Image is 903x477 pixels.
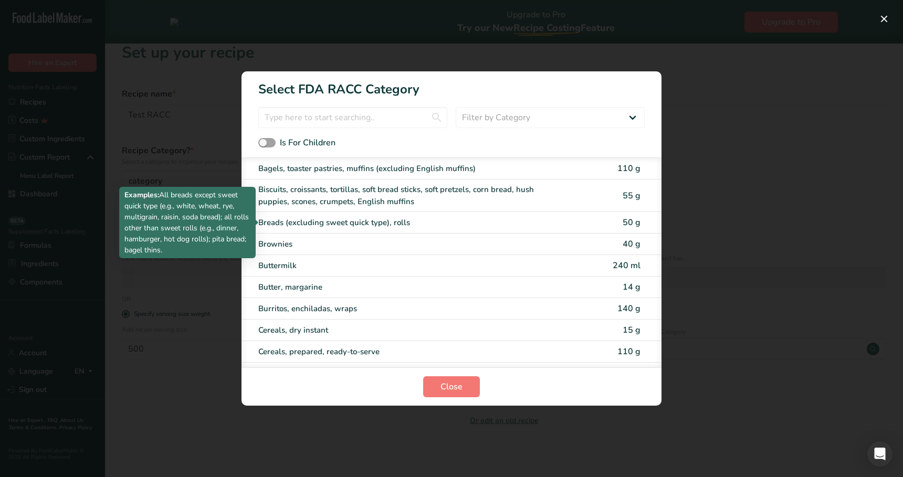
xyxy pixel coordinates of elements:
[258,324,556,336] div: Cereals, dry instant
[623,217,640,228] span: 50 g
[241,71,661,99] h1: Select FDA RACC Category
[258,184,556,207] div: Biscuits, croissants, tortillas, soft bread sticks, soft pretzels, corn bread, hush puppies, scon...
[623,190,640,202] span: 55 g
[258,281,556,293] div: Butter, margarine
[617,163,640,174] span: 110 g
[258,367,556,379] div: Cakes, heavyweight
[258,107,447,128] input: Type here to start searching..
[440,380,463,393] span: Close
[623,238,640,250] span: 40 g
[613,260,640,271] span: 240 ml
[258,217,556,229] div: Breads (excluding sweet quick type), rolls
[280,137,335,149] span: Is For Children
[258,163,556,175] div: Bagels, toaster pastries, muffins (excluding English muffins)
[258,260,556,272] div: Buttermilk
[423,376,480,397] button: Close
[867,441,892,467] div: Open Intercom Messenger
[617,303,640,314] span: 140 g
[124,190,159,200] b: Examples:
[124,189,250,256] p: All breads except sweet quick type (e.g., white, wheat, rye, multigrain, raisin, soda bread); all...
[617,346,640,357] span: 110 g
[623,324,640,336] span: 15 g
[258,346,556,358] div: Cereals, prepared, ready-to-serve
[258,238,556,250] div: Brownies
[623,281,640,293] span: 14 g
[258,303,556,315] div: Burritos, enchiladas, wraps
